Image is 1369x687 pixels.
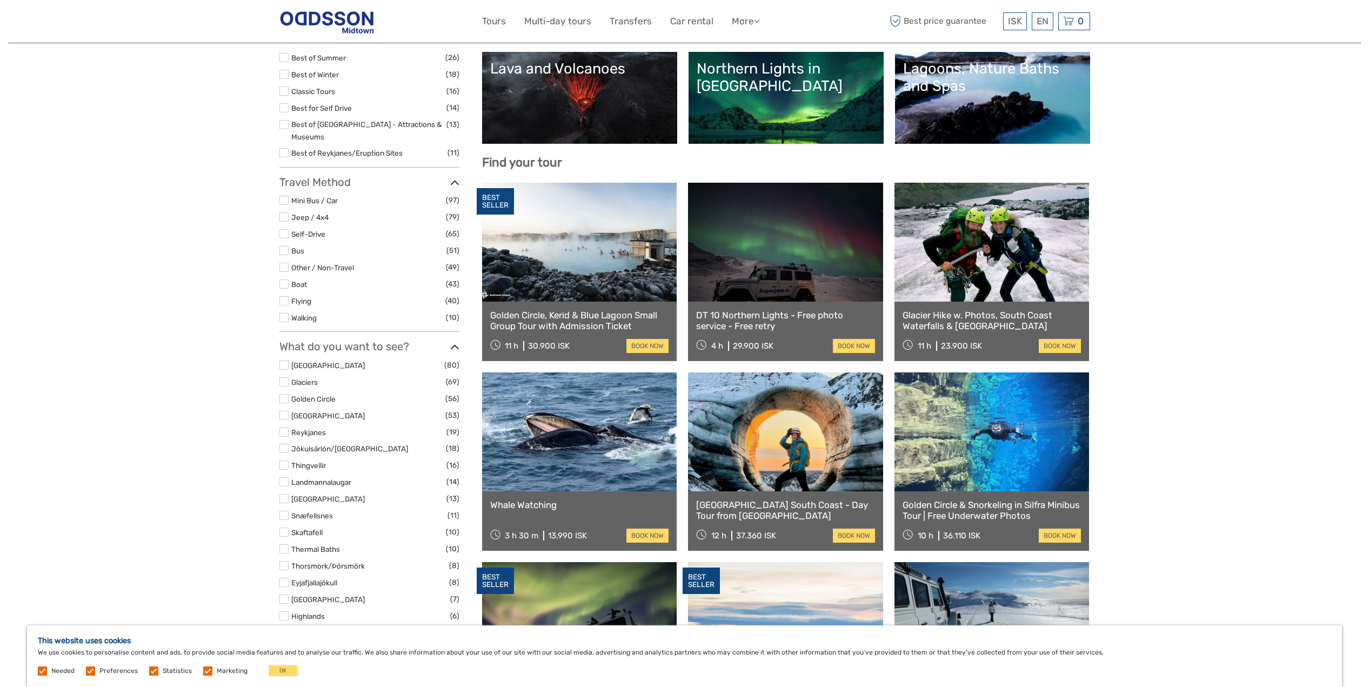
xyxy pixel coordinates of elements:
[269,665,297,676] button: OK
[99,666,138,676] label: Preferences
[448,146,459,159] span: (11)
[626,339,669,353] a: book now
[477,188,514,215] div: BEST SELLER
[903,499,1081,522] a: Golden Circle & Snorkeling in Silfra Minibus Tour | Free Underwater Photos
[446,442,459,455] span: (18)
[291,120,442,141] a: Best of [GEOGRAPHIC_DATA] - Attractions & Museums
[217,666,248,676] label: Marketing
[291,411,365,420] a: [GEOGRAPHIC_DATA]
[482,155,562,170] b: Find your tour
[1039,339,1081,353] a: book now
[291,478,351,486] a: Landmannalaugar
[446,492,459,505] span: (13)
[732,14,760,29] a: More
[445,295,459,307] span: (40)
[696,310,875,332] a: DT 10 Northern Lights - Free photo service - Free retry
[1008,16,1022,26] span: ISK
[505,531,538,541] span: 3 h 30 m
[477,568,514,595] div: BEST SELLER
[291,361,365,370] a: [GEOGRAPHIC_DATA]
[291,461,326,470] a: Thingvellir
[610,14,652,29] a: Transfers
[291,280,307,289] a: Boat
[446,102,459,114] span: (14)
[291,230,325,238] a: Self-Drive
[38,636,1331,645] h5: This website uses cookies
[903,60,1082,95] div: Lagoons, Nature Baths and Spas
[449,559,459,572] span: (8)
[291,511,333,520] a: Snæfellsnes
[291,545,340,553] a: Thermal Baths
[903,310,1081,332] a: Glacier Hike w. Photos, South Coast Waterfalls & [GEOGRAPHIC_DATA]
[291,213,329,222] a: Jeep / 4x4
[697,60,876,95] div: Northern Lights in [GEOGRAPHIC_DATA]
[548,531,587,541] div: 13.990 ISK
[736,531,776,541] div: 37.360 ISK
[291,612,325,621] a: Highlands
[446,118,459,131] span: (13)
[1039,529,1081,543] a: book now
[524,14,591,29] a: Multi-day tours
[291,70,339,79] a: Best of Winter
[51,666,75,676] label: Needed
[446,194,459,206] span: (97)
[279,340,459,353] h3: What do you want to see?
[291,149,403,157] a: Best of Reykjanes/Eruption Sites
[291,528,323,537] a: Skaftafell
[505,341,518,351] span: 11 h
[15,19,122,28] p: We're away right now. Please check back later!
[291,297,311,305] a: Flying
[446,376,459,388] span: (69)
[482,14,506,29] a: Tours
[943,531,980,541] div: 36.110 ISK
[291,246,304,255] a: Bus
[124,17,137,30] button: Open LiveChat chat widget
[449,576,459,589] span: (8)
[446,68,459,81] span: (18)
[696,499,875,522] a: [GEOGRAPHIC_DATA] South Coast - Day Tour from [GEOGRAPHIC_DATA]
[697,60,876,136] a: Northern Lights in [GEOGRAPHIC_DATA]
[279,176,459,189] h3: Travel Method
[450,593,459,605] span: (7)
[490,60,669,77] div: Lava and Volcanoes
[918,341,931,351] span: 11 h
[887,12,1000,30] span: Best price guarantee
[446,278,459,290] span: (43)
[446,85,459,97] span: (16)
[446,543,459,555] span: (10)
[291,314,317,322] a: Walking
[446,476,459,488] span: (14)
[711,341,723,351] span: 4 h
[446,228,459,240] span: (65)
[918,531,933,541] span: 10 h
[291,562,365,570] a: Thorsmork/Þórsmörk
[445,392,459,405] span: (56)
[528,341,570,351] div: 30.900 ISK
[733,341,773,351] div: 29.900 ISK
[291,495,365,503] a: [GEOGRAPHIC_DATA]
[448,509,459,522] span: (11)
[446,311,459,324] span: (10)
[163,666,192,676] label: Statistics
[833,339,875,353] a: book now
[291,196,338,205] a: Mini Bus / Car
[291,54,346,62] a: Best of Summer
[291,378,318,386] a: Glaciers
[27,625,1342,687] div: We use cookies to personalise content and ads, to provide social media features and to analyse ou...
[683,568,720,595] div: BEST SELLER
[450,610,459,622] span: (6)
[711,531,726,541] span: 12 h
[1076,16,1085,26] span: 0
[490,60,669,136] a: Lava and Volcanoes
[626,529,669,543] a: book now
[670,14,713,29] a: Car rental
[445,409,459,422] span: (53)
[903,60,1082,136] a: Lagoons, Nature Baths and Spas
[291,395,336,403] a: Golden Circle
[291,104,352,112] a: Best for Self Drive
[291,595,365,604] a: [GEOGRAPHIC_DATA]
[445,51,459,64] span: (26)
[446,244,459,257] span: (51)
[833,529,875,543] a: book now
[490,499,669,510] a: Whale Watching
